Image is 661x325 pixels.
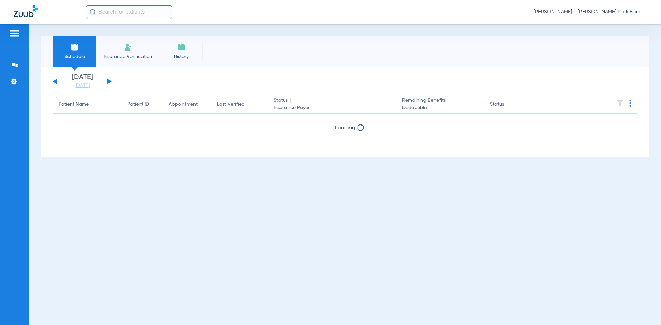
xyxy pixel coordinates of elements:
[217,101,263,108] div: Last Verified
[9,29,20,37] img: hamburger-icon
[62,74,103,89] li: [DATE]
[534,9,647,15] span: [PERSON_NAME] - [PERSON_NAME] Park Family Dentistry
[217,101,245,108] div: Last Verified
[165,53,198,60] span: History
[169,101,206,108] div: Appointment
[177,43,186,51] img: History
[617,100,623,107] img: filter.svg
[71,43,79,51] img: Schedule
[169,101,198,108] div: Appointment
[62,82,103,89] a: [DATE]
[397,95,484,114] th: Remaining Benefits |
[86,5,172,19] input: Search for patients
[90,9,96,15] img: Search Icon
[274,104,391,111] span: Insurance Payer
[629,100,631,107] img: group-dot-blue.svg
[484,95,531,114] th: Status
[124,43,132,51] img: Manual Insurance Verification
[268,95,397,114] th: Status |
[101,53,155,60] span: Insurance Verification
[127,101,158,108] div: Patient ID
[59,101,116,108] div: Patient Name
[402,104,479,111] span: Deductible
[58,53,91,60] span: Schedule
[14,5,38,17] img: Zuub Logo
[335,125,355,131] span: Loading
[59,101,89,108] div: Patient Name
[127,101,149,108] div: Patient ID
